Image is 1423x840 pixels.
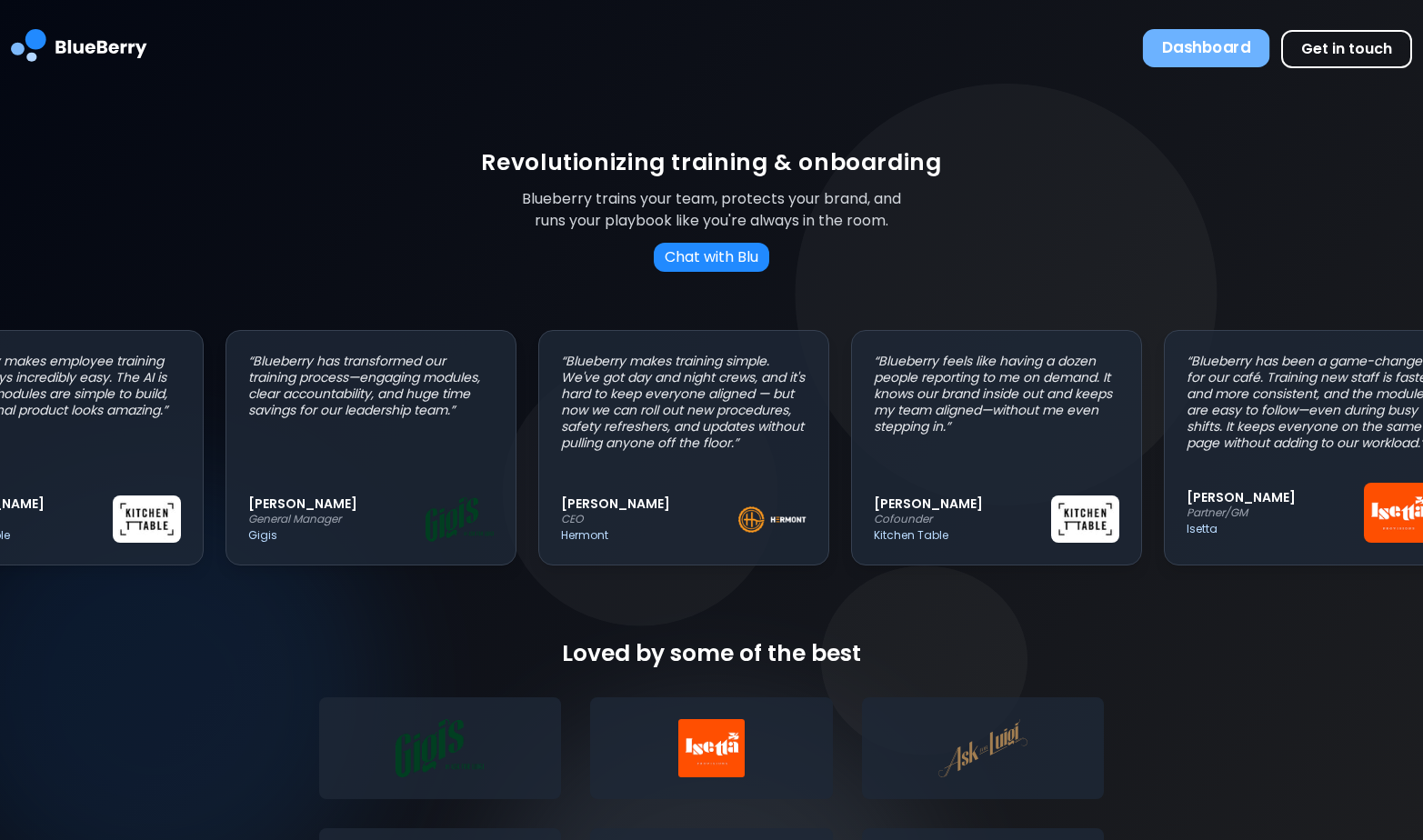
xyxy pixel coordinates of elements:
p: Partner/GM [1187,505,1364,520]
img: Client logo [896,719,1070,777]
h1: Revolutionizing training & onboarding [481,147,941,177]
p: General Manager [248,512,426,526]
p: Kitchen Table [874,528,1051,543]
img: Client logo [353,719,527,777]
p: Gigis [248,528,426,543]
p: “ Blueberry feels like having a dozen people reporting to me on demand. It knows our brand inside... [874,353,1119,435]
img: Gigis logo [426,497,494,542]
img: Client logo [624,719,798,777]
p: Cofounder [874,512,1051,526]
img: Kitchen Table logo [113,495,181,543]
a: Dashboard [1146,30,1267,68]
p: CEO [561,512,738,526]
img: BlueBerry Logo [11,15,147,83]
img: Kitchen Table logo [1051,495,1119,543]
p: [PERSON_NAME] [561,495,738,512]
img: Hermont logo [738,506,807,533]
p: Isetta [1187,522,1364,536]
button: Dashboard [1143,29,1270,67]
p: [PERSON_NAME] [874,495,1051,512]
p: Blueberry trains your team, protects your brand, and runs your playbook like you're always in the... [508,188,916,232]
p: “ Blueberry has transformed our training process—engaging modules, clear accountability, and huge... [248,353,494,418]
p: Hermont [561,528,738,543]
button: Chat with Blu [654,243,769,272]
button: Get in touch [1281,30,1412,68]
p: “ Blueberry makes training simple. We've got day and night crews, and it's hard to keep everyone ... [561,353,807,451]
h2: Loved by some of the best [319,638,1105,668]
p: [PERSON_NAME] [1187,489,1364,505]
p: [PERSON_NAME] [248,495,426,512]
span: Get in touch [1301,38,1392,59]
